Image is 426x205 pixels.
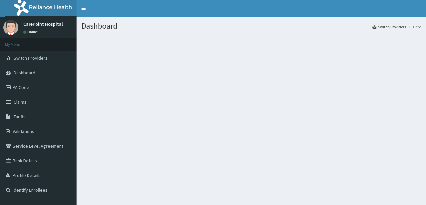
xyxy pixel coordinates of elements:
[14,99,27,105] span: Claims
[372,24,406,30] a: Switch Providers
[407,24,421,30] li: Here
[23,30,39,34] a: Online
[82,22,421,30] h1: Dashboard
[14,114,26,120] span: Tariffs
[14,55,48,61] span: Switch Providers
[3,20,18,35] img: User Image
[23,22,63,26] p: CarePoint Hospital
[14,70,35,76] span: Dashboard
